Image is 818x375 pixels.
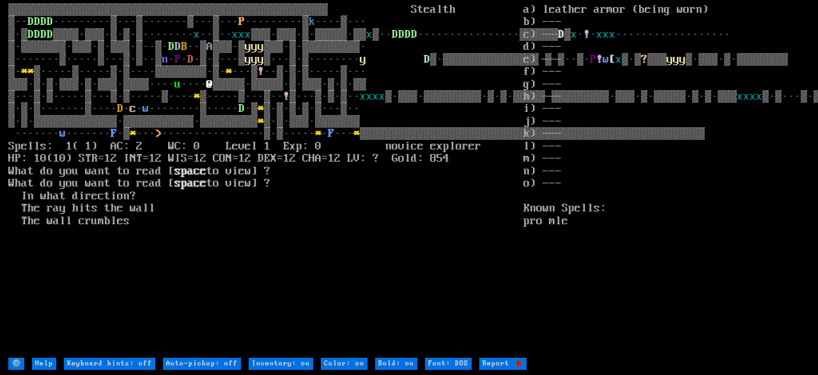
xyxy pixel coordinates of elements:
[27,15,34,28] font: D
[360,53,366,66] font: y
[8,358,24,370] input: ⚙️
[206,78,213,91] font: @
[27,28,34,41] font: D
[366,28,373,41] font: x
[245,40,251,53] font: y
[34,15,40,28] font: D
[523,4,810,356] stats: a) leather armor (being worn) b) --- c) --- d) --- e) --- f) --- g) --- h) --- i) --- j) --- k) -...
[40,15,47,28] font: D
[375,358,417,370] input: Bold: on
[155,127,162,140] font: >
[249,358,313,370] input: Inventory: on
[321,358,367,370] input: Color: on
[251,53,258,66] font: y
[162,53,168,66] font: n
[328,127,334,140] font: F
[187,53,194,66] font: D
[392,28,398,41] font: D
[181,40,187,53] font: B
[411,28,417,41] font: D
[143,102,149,115] font: w
[251,40,258,53] font: y
[47,28,53,41] font: D
[174,165,206,178] b: space
[238,102,245,115] font: D
[405,28,411,41] font: D
[283,90,289,103] font: !
[40,28,47,41] font: D
[194,28,200,41] font: x
[206,40,213,53] font: A
[258,40,264,53] font: y
[174,40,181,53] font: D
[366,90,373,103] font: x
[245,28,251,41] font: x
[360,90,366,103] font: x
[111,127,117,140] font: F
[479,358,527,370] input: Report 🐞
[245,53,251,66] font: y
[238,15,245,28] font: P
[174,53,181,66] font: P
[174,177,206,190] b: space
[258,65,264,78] font: !
[64,358,155,370] input: Keyboard hints: off
[425,358,472,370] input: Font: DOS
[32,358,56,370] input: Help
[117,102,123,115] font: D
[174,78,181,91] font: u
[59,127,66,140] font: w
[379,90,385,103] font: x
[309,15,315,28] font: k
[47,15,53,28] font: D
[232,28,238,41] font: x
[34,28,40,41] font: D
[258,53,264,66] font: y
[130,102,136,115] font: c
[398,28,405,41] font: D
[163,358,241,370] input: Auto-pickup: off
[238,28,245,41] font: x
[8,4,523,356] larn: ▒▒▒▒▒▒▒▒▒▒▒▒▒▒▒▒▒▒▒▒▒▒▒▒▒▒▒▒▒▒▒▒▒▒▒▒▒▒▒▒▒▒▒▒▒▒▒▒▒▒ Stealth ▒·· ·········▒···▒·······▒···▒··· ····...
[424,53,430,66] font: D
[373,90,379,103] font: x
[168,40,174,53] font: D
